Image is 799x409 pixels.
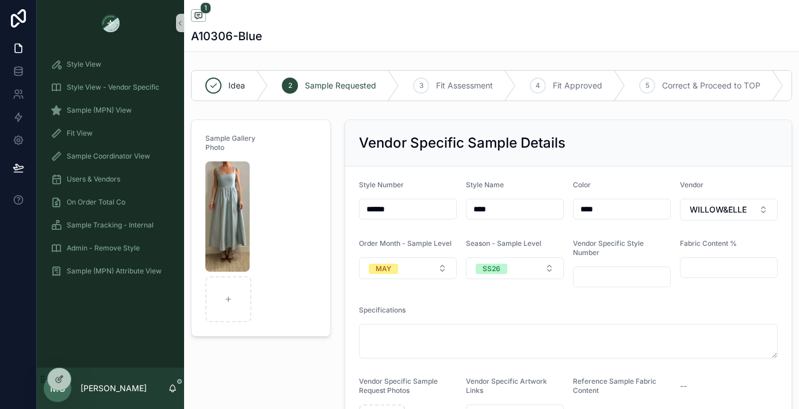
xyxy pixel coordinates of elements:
[44,261,177,281] a: Sample (MPN) Attribute View
[305,80,376,91] span: Sample Requested
[553,80,602,91] span: Fit Approved
[44,238,177,258] a: Admin - Remove Style
[44,215,177,236] a: Sample Tracking - Internal
[359,180,404,189] span: Style Number
[359,257,457,279] button: Select Button
[67,244,140,253] span: Admin - Remove Style
[573,239,644,257] span: Vendor Specific Style Number
[645,81,649,90] span: 5
[44,54,177,75] a: Style View
[573,377,656,395] span: Reference Sample Fabric Content
[67,83,159,92] span: Style View - Vendor Specific
[680,180,704,189] span: Vendor
[376,264,391,274] div: MAY
[288,81,292,90] span: 2
[436,80,493,91] span: Fit Assessment
[67,221,154,230] span: Sample Tracking - Internal
[44,146,177,167] a: Sample Coordinator View
[67,175,120,184] span: Users & Vendors
[67,106,132,115] span: Sample (MPN) View
[191,28,262,44] h1: A10306-Blue
[205,134,255,152] span: Sample Gallery Photo
[466,180,504,189] span: Style Name
[573,180,591,189] span: Color
[359,239,452,248] span: Order Month - Sample Level
[67,129,93,138] span: Fit View
[483,264,500,274] div: SS26
[67,60,101,69] span: Style View
[228,80,245,91] span: Idea
[466,377,547,395] span: Vendor Specific Artwork Links
[44,192,177,213] a: On Order Total Co
[37,46,184,296] div: scrollable content
[680,199,778,221] button: Select Button
[67,152,150,161] span: Sample Coordinator View
[419,81,423,90] span: 3
[44,100,177,121] a: Sample (MPN) View
[359,306,406,314] span: Specifications
[44,169,177,190] a: Users & Vendors
[67,198,125,207] span: On Order Total Co
[680,239,737,248] span: Fabric Content %
[44,77,177,98] a: Style View - Vendor Specific
[466,257,564,279] button: Select Button
[359,134,565,152] h2: Vendor Specific Sample Details
[359,377,438,395] span: Vendor Specific Sample Request Photos
[205,161,250,272] img: Screenshot-2025-09-24-at-2.50.29-PM.png
[44,123,177,144] a: Fit View
[101,14,120,32] img: App logo
[67,267,162,276] span: Sample (MPN) Attribute View
[200,2,211,14] span: 1
[662,80,760,91] span: Correct & Proceed to TOP
[191,9,206,24] button: 1
[466,239,541,248] span: Season - Sample Level
[81,383,147,394] p: [PERSON_NAME]
[680,380,687,392] span: --
[690,204,747,215] span: WILLOW&ELLE
[536,81,540,90] span: 4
